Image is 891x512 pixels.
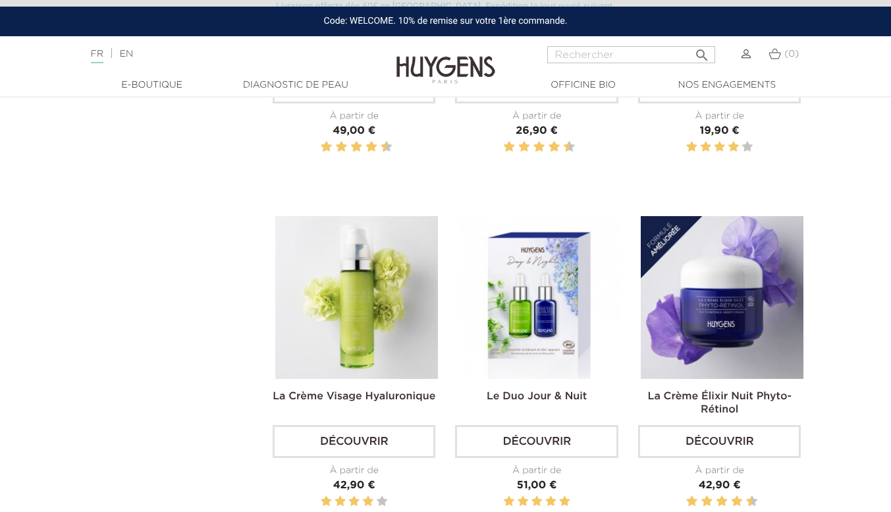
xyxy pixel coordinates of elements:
[318,139,320,156] label: 1
[704,494,711,510] label: 4
[715,139,725,156] label: 3
[504,494,514,510] label: 1
[455,109,618,123] div: À partir de
[559,494,570,510] label: 5
[378,139,380,156] label: 9
[91,49,103,63] a: FR
[377,494,387,510] label: 5
[699,494,701,510] label: 3
[230,78,362,92] a: Diagnostic de peau
[335,494,345,510] label: 2
[784,49,799,59] span: (0)
[531,139,533,156] label: 5
[561,139,563,156] label: 9
[368,139,375,156] label: 8
[333,480,375,491] span: 42,90 €
[273,425,435,458] a: Découvrir
[363,494,373,510] label: 4
[689,494,695,510] label: 2
[321,494,331,510] label: 1
[501,139,503,156] label: 1
[728,139,739,156] label: 4
[531,494,542,510] label: 3
[273,109,435,123] div: À partir de
[518,494,528,510] label: 2
[647,391,791,415] a: La Crème Élixir Nuit Phyto-Rétinol
[455,425,618,458] a: Découvrir
[714,494,716,510] label: 5
[521,139,527,156] label: 4
[718,494,725,510] label: 6
[383,139,390,156] label: 10
[743,494,745,510] label: 9
[694,43,710,59] i: 
[551,139,558,156] label: 8
[348,139,350,156] label: 5
[333,126,375,136] span: 49,00 €
[516,126,558,136] span: 26,90 €
[86,78,218,92] a: E-Boutique
[275,216,438,379] img: La Crème Visage Hyaluronique
[396,35,495,86] img: Huygens
[517,480,557,491] span: 51,00 €
[516,139,518,156] label: 3
[323,139,330,156] label: 2
[661,78,793,92] a: Nos engagements
[684,494,686,510] label: 1
[638,425,801,458] a: Découvrir
[273,464,435,478] div: À partir de
[638,464,801,478] div: À partir de
[455,464,618,478] div: À partir de
[458,216,620,379] img: Le Duo Jour & Nuit
[699,480,741,491] span: 42,90 €
[547,46,715,63] input: Rechercher
[742,139,753,156] label: 5
[333,139,335,156] label: 3
[566,139,572,156] label: 10
[364,139,365,156] label: 7
[338,139,345,156] label: 4
[546,139,548,156] label: 7
[700,126,740,136] span: 19,90 €
[353,139,360,156] label: 6
[641,216,803,379] img: La Crème Élixir Nuit Phyto-Rétinol
[84,46,362,62] div: |
[487,391,587,402] a: Le Duo Jour & Nuit
[506,139,512,156] label: 2
[686,139,697,156] label: 1
[120,49,133,59] a: EN
[690,42,714,60] button: 
[700,139,711,156] label: 2
[729,494,731,510] label: 7
[734,494,740,510] label: 8
[545,494,556,510] label: 4
[349,494,360,510] label: 3
[749,494,755,510] label: 10
[273,391,435,402] a: La Crème Visage Hyaluronique
[536,139,543,156] label: 6
[638,109,801,123] div: À partir de
[518,78,649,92] a: Officine Bio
